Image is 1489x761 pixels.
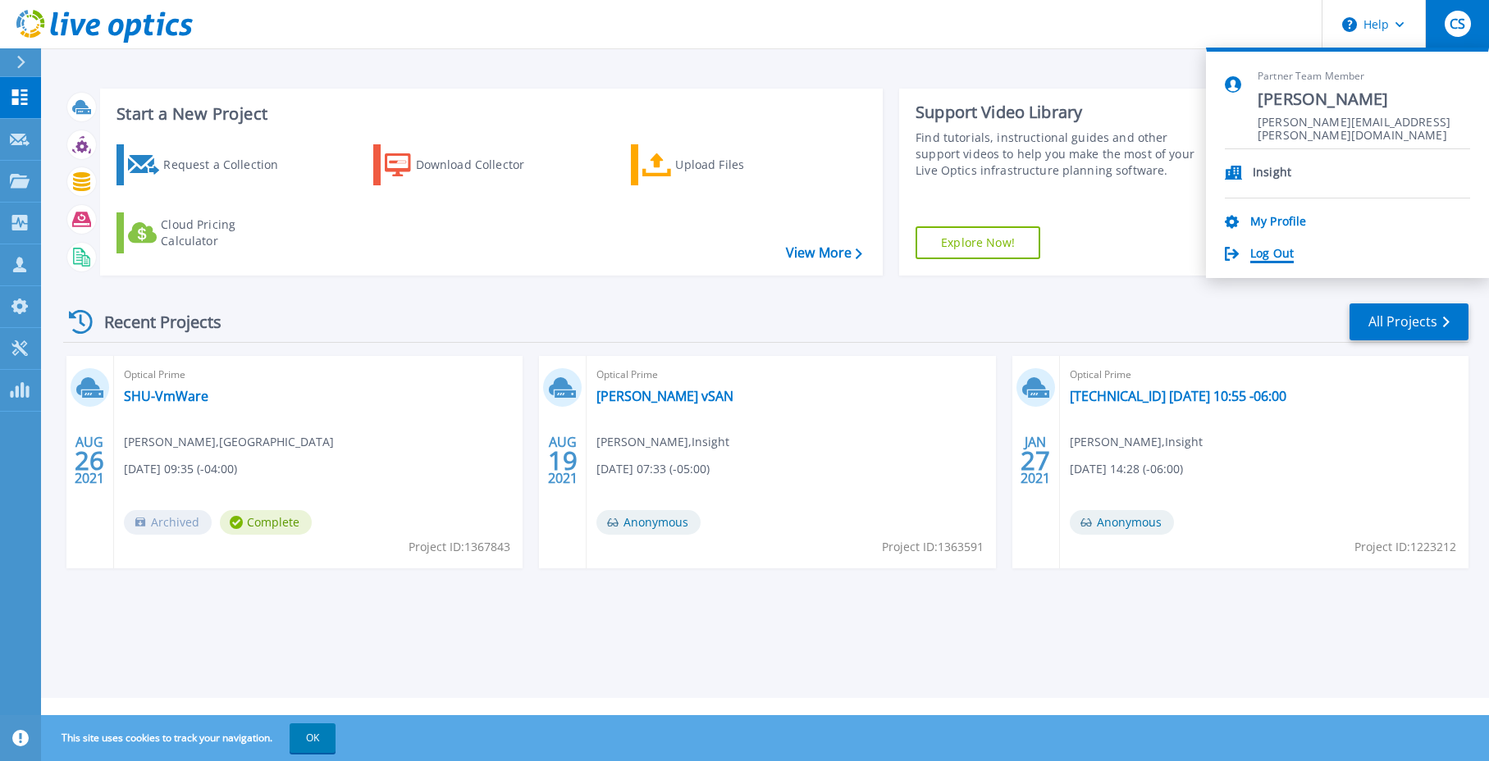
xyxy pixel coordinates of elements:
[416,148,547,181] div: Download Collector
[596,460,710,478] span: [DATE] 07:33 (-05:00)
[882,538,984,556] span: Project ID: 1363591
[786,245,862,261] a: View More
[220,510,312,535] span: Complete
[1253,166,1291,181] p: Insight
[675,148,806,181] div: Upload Files
[1070,433,1203,451] span: [PERSON_NAME] , Insight
[1258,116,1470,131] span: [PERSON_NAME][EMAIL_ADDRESS][PERSON_NAME][DOMAIN_NAME]
[1070,460,1183,478] span: [DATE] 14:28 (-06:00)
[63,302,244,342] div: Recent Projects
[116,144,299,185] a: Request a Collection
[1354,538,1456,556] span: Project ID: 1223212
[124,460,237,478] span: [DATE] 09:35 (-04:00)
[916,102,1205,123] div: Support Video Library
[161,216,292,249] div: Cloud Pricing Calculator
[124,433,334,451] span: [PERSON_NAME] , [GEOGRAPHIC_DATA]
[290,723,336,753] button: OK
[596,433,729,451] span: [PERSON_NAME] , Insight
[1020,431,1051,490] div: JAN 2021
[596,388,733,404] a: [PERSON_NAME] vSAN
[631,144,814,185] a: Upload Files
[1258,89,1470,111] span: [PERSON_NAME]
[1070,388,1286,404] a: [TECHNICAL_ID] [DATE] 10:55 -06:00
[124,366,513,384] span: Optical Prime
[45,723,336,753] span: This site uses cookies to track your navigation.
[916,226,1040,259] a: Explore Now!
[1070,366,1459,384] span: Optical Prime
[1021,453,1050,467] span: 27
[548,453,578,467] span: 19
[547,431,578,490] div: AUG 2021
[74,431,105,490] div: AUG 2021
[373,144,556,185] a: Download Collector
[163,148,295,181] div: Request a Collection
[124,510,212,535] span: Archived
[116,105,861,123] h3: Start a New Project
[1250,247,1294,262] a: Log Out
[1070,510,1174,535] span: Anonymous
[1250,215,1306,230] a: My Profile
[409,538,510,556] span: Project ID: 1367843
[1350,303,1468,340] a: All Projects
[916,130,1205,179] div: Find tutorials, instructional guides and other support videos to help you make the most of your L...
[124,388,208,404] a: SHU-VmWare
[596,366,985,384] span: Optical Prime
[116,212,299,253] a: Cloud Pricing Calculator
[75,453,104,467] span: 26
[1258,70,1470,84] span: Partner Team Member
[596,510,701,535] span: Anonymous
[1450,17,1465,30] span: CS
